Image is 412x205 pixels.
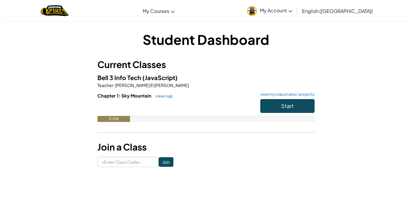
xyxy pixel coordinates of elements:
[97,82,113,88] span: Teacher
[97,157,159,167] input: <Enter Class Code>
[97,140,315,154] h3: Join a Class
[159,157,173,167] input: Join
[41,5,69,17] img: Home
[244,1,295,20] a: My Account
[143,8,169,14] span: My Courses
[257,92,315,96] a: view my classmates' projects
[152,94,173,98] a: view map
[281,102,294,109] span: Start
[142,74,178,81] span: (JavaScript)
[299,3,376,19] a: English ([GEOGRAPHIC_DATA])
[115,82,189,88] span: [PERSON_NAME] El [PERSON_NAME]
[302,8,373,14] span: English ([GEOGRAPHIC_DATA])
[113,82,115,88] span: :
[140,3,178,19] a: My Courses
[260,7,292,14] span: My Account
[41,5,69,17] a: Ozaria by CodeCombat logo
[97,30,315,49] h1: Student Dashboard
[260,99,315,113] button: Start
[97,116,130,122] div: 0.0%
[97,58,315,71] h3: Current Classes
[97,93,152,98] span: Chapter 1: Sky Mountain
[97,74,142,81] span: Bell 3 Info Tech
[247,6,257,16] img: avatar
